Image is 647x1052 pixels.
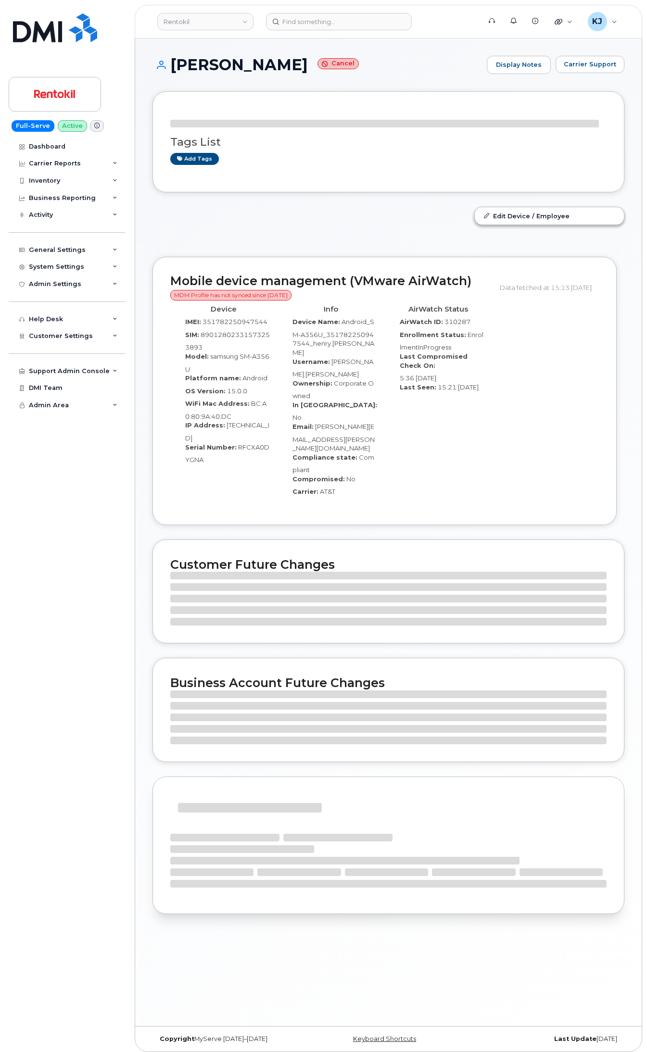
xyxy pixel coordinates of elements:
span: Android_SM-A356U_351782250947544_henry.[PERSON_NAME] [292,318,374,356]
label: Compromised: [292,475,345,484]
a: Add tags [170,153,219,165]
h4: AirWatch Status [392,305,485,313]
span: samsung SM-A356U [185,352,269,373]
label: Compliance state: [292,453,357,462]
span: BC:A0:80:9A:40:DC [185,400,266,420]
span: [PERSON_NAME][EMAIL_ADDRESS][PERSON_NAME][DOMAIN_NAME] [292,423,375,452]
span: 310287 [444,318,470,326]
label: Ownership: [292,379,332,388]
h3: Tags List [170,136,607,148]
label: Enrollment Status: [400,330,466,339]
label: IP Address: [185,421,225,430]
label: AirWatch ID: [400,317,443,326]
label: OS Version: [185,387,226,396]
span: Android [242,374,267,382]
h2: Mobile device management (VMware AirWatch) [170,275,493,301]
span: 15.0.0 [227,387,247,395]
label: WiFi Mac Address: [185,399,250,408]
a: Edit Device / Employee [475,207,624,225]
span: 15:21 [DATE] [438,383,479,391]
strong: Copyright [160,1035,194,1042]
span: No [292,413,302,421]
label: SIM: [185,330,199,339]
h1: [PERSON_NAME] [152,56,482,73]
div: [DATE] [467,1035,624,1043]
span: Carrier Support [564,60,616,69]
label: Last Seen: [400,383,436,392]
span: No [346,475,355,483]
small: Cancel [317,58,359,69]
label: Serial Number: [185,443,237,452]
span: 351782250947544 [203,318,267,326]
span: 5:36 [DATE] [400,374,436,382]
h4: Device [178,305,270,313]
span: MDM Profile has not synced since [DATE] [170,290,292,301]
span: AT&T [320,488,335,495]
label: In [GEOGRAPHIC_DATA]: [292,401,377,410]
label: Platform name: [185,374,241,383]
button: Carrier Support [556,56,624,73]
a: Keyboard Shortcuts [353,1035,416,1042]
div: Data fetched at 15:13 [DATE] [500,278,599,297]
a: Display Notes [487,56,551,74]
h2: Customer Future Changes [170,557,607,572]
label: Username: [292,357,330,366]
strong: Last Update [554,1035,596,1042]
label: Email: [292,422,314,431]
h2: Business Account Future Changes [170,676,607,690]
span: [TECHNICAL_ID] [185,421,269,442]
h4: Info [285,305,378,313]
span: [PERSON_NAME].[PERSON_NAME] [292,358,373,378]
div: MyServe [DATE]–[DATE] [152,1035,310,1043]
label: Device Name: [292,317,340,326]
span: 89012802331573253893 [185,331,270,351]
label: Last Compromised Check On: [400,352,485,370]
label: IMEI: [185,317,201,326]
label: Carrier: [292,487,318,496]
label: Model: [185,352,209,361]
